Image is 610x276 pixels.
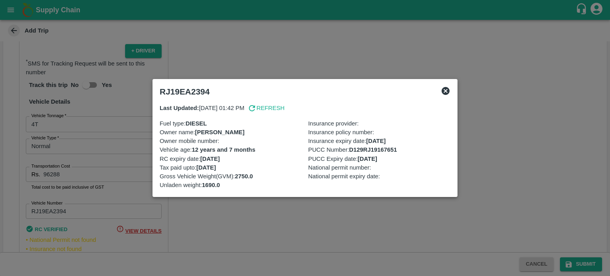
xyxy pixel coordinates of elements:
button: Refresh [247,104,284,112]
span: Insurance expiry date : [308,137,386,145]
b: DIESEL [185,120,207,127]
p: Refresh [257,104,285,112]
p: Owner name : [160,128,302,137]
b: D129RJ19167651 [349,147,397,153]
p: PUCC Number : [308,145,450,154]
b: RJ19EA2394 [160,87,210,96]
p: Gross Vehicle Weight(GVM) : [160,172,302,181]
b: 2750.0 [235,173,253,179]
b: [DATE] [196,164,216,171]
b: [DATE] [358,156,377,162]
p: Unladen weight : [160,181,302,189]
b: 12 years and 7 months [192,147,255,153]
p: Owner mobile number : [160,137,302,145]
b: 1690.0 [202,182,220,188]
b: [PERSON_NAME] [195,129,245,135]
b: [DATE] [200,156,220,162]
b: Last Updated: [160,105,199,111]
p: Insurance policy number : [308,128,450,137]
p: [DATE] 01:42 PM [160,104,244,112]
p: Insurance provider : [308,119,450,128]
p: Fuel type : [160,119,302,128]
span: PUCC Expiry date : [308,154,377,163]
p: Tax paid upto : [160,163,302,172]
b: [DATE] [366,138,386,144]
span: National permit expiry date : [308,172,380,181]
p: National permit number : [308,163,450,172]
p: Vehicle age : [160,145,302,154]
span: RC expiry date : [160,154,220,163]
